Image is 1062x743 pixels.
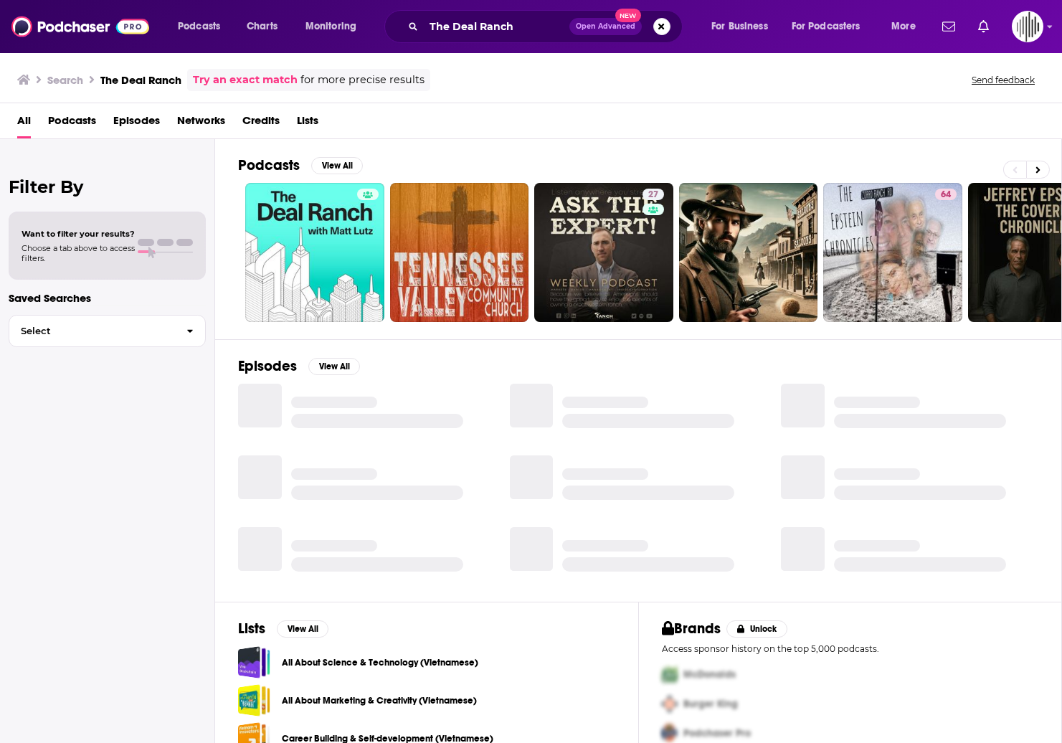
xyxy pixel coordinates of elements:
[683,698,738,710] span: Burger King
[22,243,135,263] span: Choose a tab above to access filters.
[247,16,278,37] span: Charts
[823,183,962,322] a: 64
[967,74,1039,86] button: Send feedback
[177,109,225,138] a: Networks
[1012,11,1043,42] button: Show profile menu
[238,156,363,174] a: PodcastsView All
[9,315,206,347] button: Select
[726,620,787,638] button: Unlock
[941,188,951,202] span: 64
[277,620,328,638] button: View All
[1012,11,1043,42] span: Logged in as gpg2
[242,109,280,138] a: Credits
[113,109,160,138] a: Episodes
[238,620,328,638] a: ListsView All
[282,655,478,671] a: All About Science & Technology (Vietnamese)
[662,620,721,638] h2: Brands
[300,72,425,88] span: for more precise results
[238,646,270,678] a: All About Science & Technology (Vietnamese)
[662,643,1039,654] p: Access sponsor history on the top 5,000 podcasts.
[308,358,360,375] button: View All
[615,9,641,22] span: New
[656,660,683,689] img: First Pro Logo
[238,357,297,375] h2: Episodes
[11,13,149,40] img: Podchaser - Follow, Share and Rate Podcasts
[643,189,664,200] a: 27
[534,183,673,322] a: 27
[683,727,751,739] span: Podchaser Pro
[295,15,375,38] button: open menu
[711,16,768,37] span: For Business
[683,668,736,681] span: McDonalds
[168,15,239,38] button: open menu
[47,73,83,87] h3: Search
[17,109,31,138] a: All
[972,14,995,39] a: Show notifications dropdown
[881,15,934,38] button: open menu
[576,23,635,30] span: Open Advanced
[398,10,696,43] div: Search podcasts, credits, & more...
[9,326,175,336] span: Select
[935,189,957,200] a: 64
[891,16,916,37] span: More
[311,157,363,174] button: View All
[22,229,135,239] span: Want to filter your results?
[937,14,961,39] a: Show notifications dropdown
[178,16,220,37] span: Podcasts
[237,15,286,38] a: Charts
[238,357,360,375] a: EpisodesView All
[9,176,206,197] h2: Filter By
[656,689,683,719] img: Second Pro Logo
[792,16,860,37] span: For Podcasters
[297,109,318,138] a: Lists
[569,18,642,35] button: Open AdvancedNew
[9,291,206,305] p: Saved Searches
[1012,11,1043,42] img: User Profile
[424,15,569,38] input: Search podcasts, credits, & more...
[701,15,786,38] button: open menu
[648,188,658,202] span: 27
[193,72,298,88] a: Try an exact match
[305,16,356,37] span: Monitoring
[282,693,477,709] a: All About Marketing & Creativity (Vietnamese)
[238,156,300,174] h2: Podcasts
[48,109,96,138] a: Podcasts
[782,15,881,38] button: open menu
[238,684,270,716] a: All About Marketing & Creativity (Vietnamese)
[100,73,181,87] h3: The Deal Ranch
[238,620,265,638] h2: Lists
